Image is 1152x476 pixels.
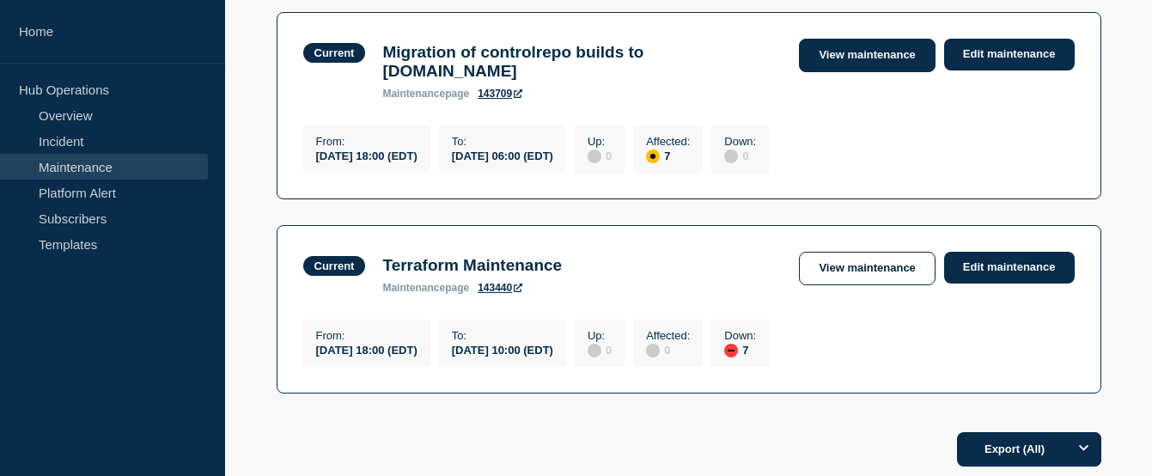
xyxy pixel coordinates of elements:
p: Down : [724,329,756,342]
div: 7 [646,148,690,163]
div: [DATE] 18:00 (EDT) [316,342,418,357]
p: Up : [588,329,612,342]
div: disabled [724,150,738,163]
p: To : [452,135,553,148]
div: [DATE] 06:00 (EDT) [452,148,553,162]
a: Edit maintenance [944,39,1075,70]
div: [DATE] 10:00 (EDT) [452,342,553,357]
p: page [382,88,469,100]
button: Options [1067,432,1101,467]
h3: Migration of controlrepo builds to [DOMAIN_NAME] [382,43,782,81]
div: 7 [724,342,756,357]
div: affected [646,150,660,163]
div: disabled [588,344,601,357]
a: 143440 [478,282,522,294]
a: View maintenance [799,252,935,285]
div: 0 [588,342,612,357]
a: 143709 [478,88,522,100]
a: View maintenance [799,39,935,72]
p: Down : [724,135,756,148]
p: page [382,282,469,294]
p: Up : [588,135,612,148]
span: maintenance [382,88,445,100]
div: 0 [646,342,690,357]
div: Current [314,259,355,272]
p: Affected : [646,329,690,342]
div: Current [314,46,355,59]
div: 0 [724,148,756,163]
div: [DATE] 18:00 (EDT) [316,148,418,162]
div: disabled [588,150,601,163]
button: Export (All) [957,432,1101,467]
a: Edit maintenance [944,252,1075,284]
h3: Terraform Maintenance [382,256,562,275]
p: To : [452,329,553,342]
p: From : [316,329,418,342]
p: From : [316,135,418,148]
span: maintenance [382,282,445,294]
div: 0 [588,148,612,163]
p: Affected : [646,135,690,148]
div: down [724,344,738,357]
div: disabled [646,344,660,357]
